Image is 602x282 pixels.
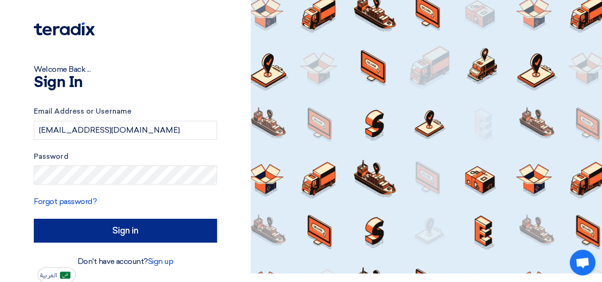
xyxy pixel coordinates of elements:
div: Open chat [570,250,595,275]
a: Sign up [148,257,174,266]
div: Don't have account? [34,256,217,267]
input: Sign in [34,219,217,243]
img: ar-AR.png [60,272,70,279]
a: Forgot password? [34,197,97,206]
input: Enter your business email or username [34,121,217,140]
h1: Sign In [34,75,217,90]
img: Teradix logo [34,22,95,36]
div: Welcome Back ... [34,64,217,75]
label: Password [34,151,217,162]
span: العربية [40,272,57,279]
label: Email Address or Username [34,106,217,117]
